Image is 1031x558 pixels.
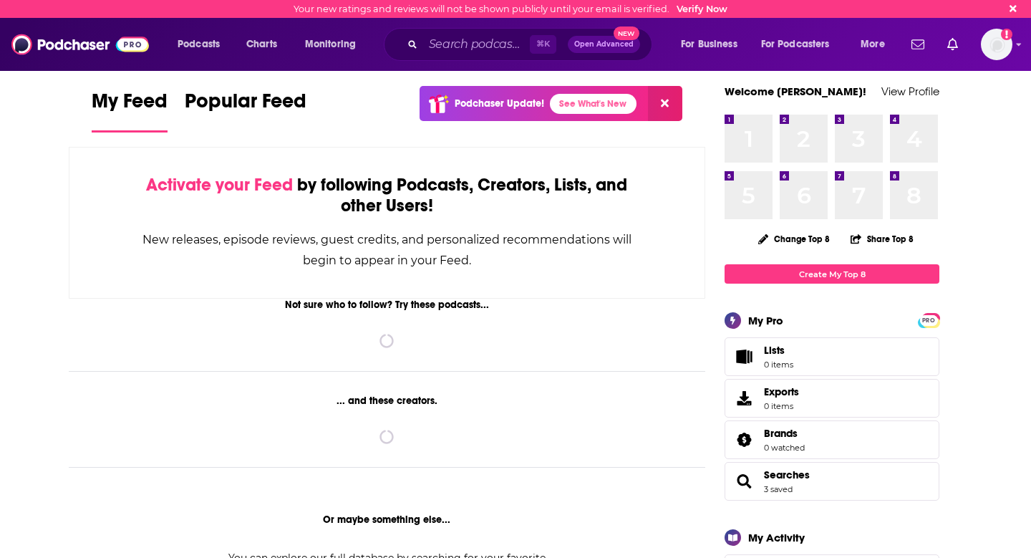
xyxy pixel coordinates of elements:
span: Open Advanced [574,41,634,48]
div: My Pro [748,314,783,327]
p: Podchaser Update! [455,97,544,110]
a: Exports [725,379,939,418]
button: open menu [295,33,374,56]
span: Lists [730,347,758,367]
svg: Email not verified [1001,29,1012,40]
img: User Profile [981,29,1012,60]
a: PRO [920,314,937,325]
a: Charts [237,33,286,56]
span: My Feed [92,89,168,122]
div: ... and these creators. [69,395,705,407]
span: Charts [246,34,277,54]
div: Your new ratings and reviews will not be shown publicly until your email is verified. [294,4,727,14]
a: Show notifications dropdown [942,32,964,57]
a: Welcome [PERSON_NAME]! [725,85,866,98]
span: Logged in as levels [981,29,1012,60]
a: 0 watched [764,443,805,453]
span: Brands [725,420,939,459]
input: Search podcasts, credits, & more... [423,33,530,56]
a: My Feed [92,89,168,133]
span: Monitoring [305,34,356,54]
span: For Podcasters [761,34,830,54]
a: Brands [764,427,805,440]
span: More [861,34,885,54]
a: Searches [730,471,758,491]
a: Lists [725,337,939,376]
span: Exports [764,385,799,398]
span: Exports [730,388,758,408]
a: Show notifications dropdown [906,32,930,57]
span: Activate your Feed [146,174,293,196]
a: Brands [730,430,758,450]
a: View Profile [881,85,939,98]
span: ⌘ K [530,35,556,54]
button: open menu [752,33,851,56]
span: Brands [764,427,798,440]
div: Or maybe something else... [69,514,705,526]
a: Searches [764,468,810,481]
button: Show profile menu [981,29,1012,60]
button: open menu [671,33,755,56]
a: Verify Now [677,4,727,14]
a: 3 saved [764,484,793,494]
span: 0 items [764,401,799,411]
button: Share Top 8 [850,225,914,253]
span: PRO [920,315,937,326]
span: Lists [764,344,785,357]
a: Popular Feed [185,89,306,133]
span: New [614,27,639,40]
span: For Business [681,34,737,54]
span: Lists [764,344,793,357]
img: Podchaser - Follow, Share and Rate Podcasts [11,31,149,58]
span: Searches [725,462,939,501]
button: Change Top 8 [750,230,838,248]
span: 0 items [764,360,793,370]
span: Podcasts [178,34,220,54]
a: See What's New [550,94,636,114]
div: New releases, episode reviews, guest credits, and personalized recommendations will begin to appe... [141,229,633,271]
div: Not sure who to follow? Try these podcasts... [69,299,705,311]
div: by following Podcasts, Creators, Lists, and other Users! [141,175,633,216]
button: open menu [851,33,903,56]
button: Open AdvancedNew [568,36,640,53]
button: open menu [168,33,238,56]
div: My Activity [748,531,805,544]
a: Create My Top 8 [725,264,939,284]
span: Popular Feed [185,89,306,122]
div: Search podcasts, credits, & more... [397,28,666,61]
